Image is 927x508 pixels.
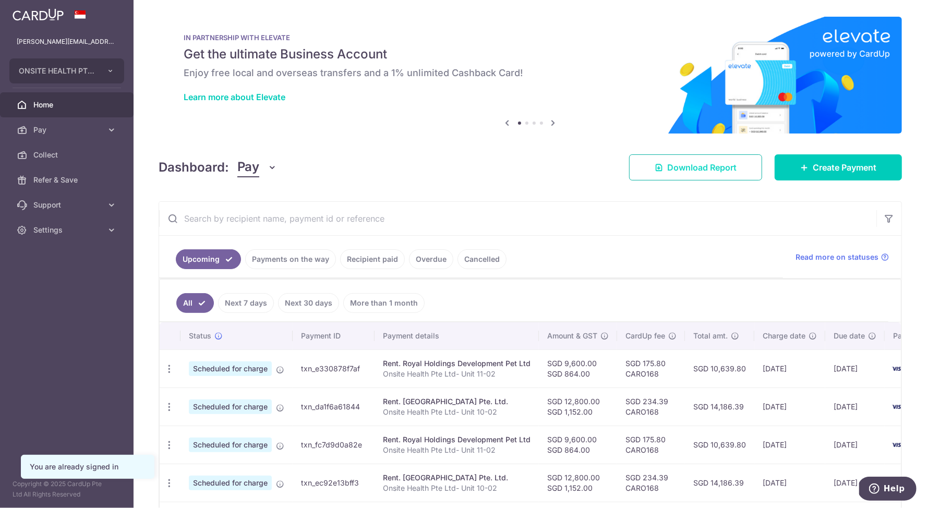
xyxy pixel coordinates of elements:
span: Due date [834,331,865,341]
a: Payments on the way [245,249,336,269]
span: Scheduled for charge [189,438,272,452]
span: Home [33,100,102,110]
a: Recipient paid [340,249,405,269]
h6: Enjoy free local and overseas transfers and a 1% unlimited Cashback Card! [184,67,877,79]
span: Refer & Save [33,175,102,185]
span: Amount & GST [547,331,597,341]
button: ONSITE HEALTH PTE. LTD. [9,58,124,83]
div: You are already signed in [30,462,146,472]
img: Bank Card [888,362,909,375]
th: Payment ID [293,322,375,349]
span: Settings [33,225,102,235]
a: All [176,293,214,313]
a: Upcoming [176,249,241,269]
iframe: Opens a widget where you can find more information [859,477,917,503]
td: SGD 234.39 CARO168 [617,464,685,502]
td: [DATE] [825,426,885,464]
img: Bank Card [888,401,909,413]
input: Search by recipient name, payment id or reference [159,202,876,235]
span: Create Payment [813,161,876,174]
span: CardUp fee [625,331,665,341]
a: More than 1 month [343,293,425,313]
p: Onsite Health Pte Ltd- Unit 10-02 [383,407,531,417]
td: txn_e330878f7af [293,349,375,388]
p: Onsite Health Pte Ltd- Unit 11-02 [383,369,531,379]
td: [DATE] [825,464,885,502]
a: Overdue [409,249,453,269]
span: Scheduled for charge [189,476,272,490]
a: Next 30 days [278,293,339,313]
td: [DATE] [754,464,825,502]
span: Scheduled for charge [189,400,272,414]
a: Create Payment [775,154,902,180]
td: SGD 10,639.80 [685,426,754,464]
td: SGD 175.80 CARO168 [617,349,685,388]
a: Read more on statuses [796,252,889,262]
img: CardUp [13,8,64,21]
button: Pay [237,158,278,177]
p: [PERSON_NAME][EMAIL_ADDRESS][PERSON_NAME][DOMAIN_NAME] [17,37,117,47]
div: Rent. Royal Holdings Development Pet Ltd [383,434,531,445]
h4: Dashboard: [159,158,229,177]
h5: Get the ultimate Business Account [184,46,877,63]
td: txn_da1f6a61844 [293,388,375,426]
td: SGD 14,186.39 [685,464,754,502]
span: Download Report [667,161,737,174]
td: txn_ec92e13bff3 [293,464,375,502]
td: SGD 14,186.39 [685,388,754,426]
td: SGD 234.39 CARO168 [617,388,685,426]
a: Cancelled [458,249,507,269]
td: SGD 12,800.00 SGD 1,152.00 [539,464,617,502]
img: Renovation banner [159,17,902,134]
td: txn_fc7d9d0a82e [293,426,375,464]
span: Status [189,331,211,341]
span: ONSITE HEALTH PTE. LTD. [19,66,96,76]
span: Support [33,200,102,210]
p: Onsite Health Pte Ltd- Unit 11-02 [383,445,531,455]
p: Onsite Health Pte Ltd- Unit 10-02 [383,483,531,493]
td: [DATE] [825,349,885,388]
span: Pay [237,158,259,177]
td: SGD 9,600.00 SGD 864.00 [539,426,617,464]
span: Read more on statuses [796,252,878,262]
div: Rent. [GEOGRAPHIC_DATA] Pte. Ltd. [383,396,531,407]
span: Total amt. [693,331,728,341]
td: [DATE] [825,388,885,426]
a: Next 7 days [218,293,274,313]
span: Charge date [763,331,805,341]
div: Rent. [GEOGRAPHIC_DATA] Pte. Ltd. [383,473,531,483]
td: SGD 9,600.00 SGD 864.00 [539,349,617,388]
div: Rent. Royal Holdings Development Pet Ltd [383,358,531,369]
th: Payment details [375,322,539,349]
td: SGD 10,639.80 [685,349,754,388]
span: Pay [33,125,102,135]
td: SGD 12,800.00 SGD 1,152.00 [539,388,617,426]
td: [DATE] [754,349,825,388]
a: Download Report [629,154,762,180]
span: Scheduled for charge [189,361,272,376]
img: Bank Card [888,439,909,451]
a: Learn more about Elevate [184,92,285,102]
td: [DATE] [754,388,825,426]
td: [DATE] [754,426,825,464]
td: SGD 175.80 CARO168 [617,426,685,464]
span: Collect [33,150,102,160]
p: IN PARTNERSHIP WITH ELEVATE [184,33,877,42]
